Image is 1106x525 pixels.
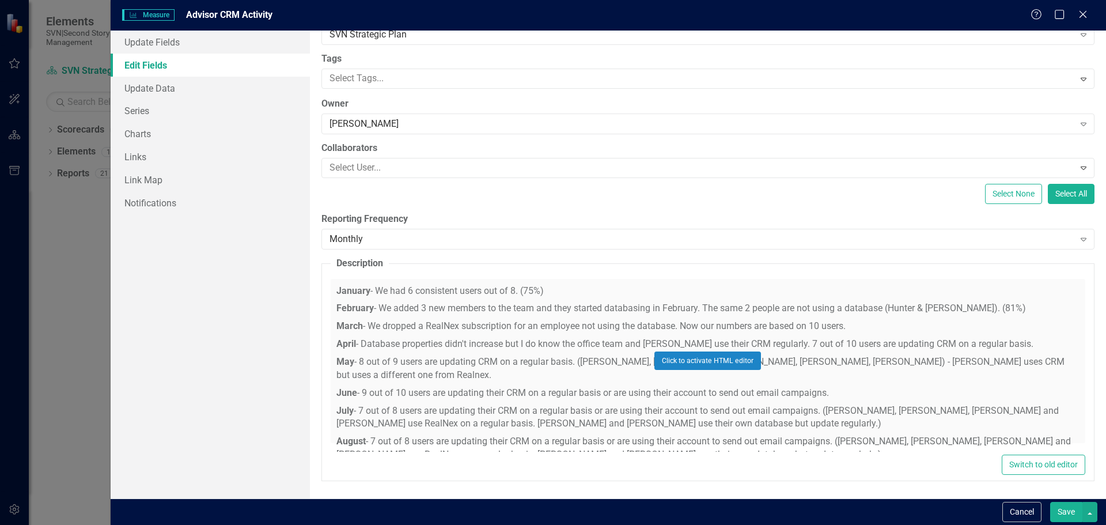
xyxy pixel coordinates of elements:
a: Update Data [111,77,310,100]
a: Update Fields [111,31,310,54]
button: Cancel [1002,502,1041,522]
button: Select All [1048,184,1094,204]
a: Edit Fields [111,54,310,77]
button: Select None [985,184,1042,204]
label: Reporting Frequency [321,213,1094,226]
div: SVN Strategic Plan [329,28,1074,41]
a: Links [111,145,310,168]
a: Charts [111,122,310,145]
button: Switch to old editor [1002,455,1085,475]
label: Owner [321,97,1094,111]
div: Monthly [329,232,1074,245]
legend: Description [331,257,389,270]
p: - 7 out of 8 users are updating their CRM on a regular basis or are using their account to send o... [336,433,1080,464]
button: Save [1050,502,1082,522]
a: Link Map [111,168,310,191]
span: Measure [122,9,175,21]
button: Click to activate HTML editor [654,352,761,370]
div: [PERSON_NAME] [329,118,1074,131]
span: Advisor CRM Activity [186,9,272,20]
a: Notifications [111,191,310,214]
a: Series [111,99,310,122]
label: Collaborators [321,142,1094,155]
label: Tags [321,52,1094,66]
